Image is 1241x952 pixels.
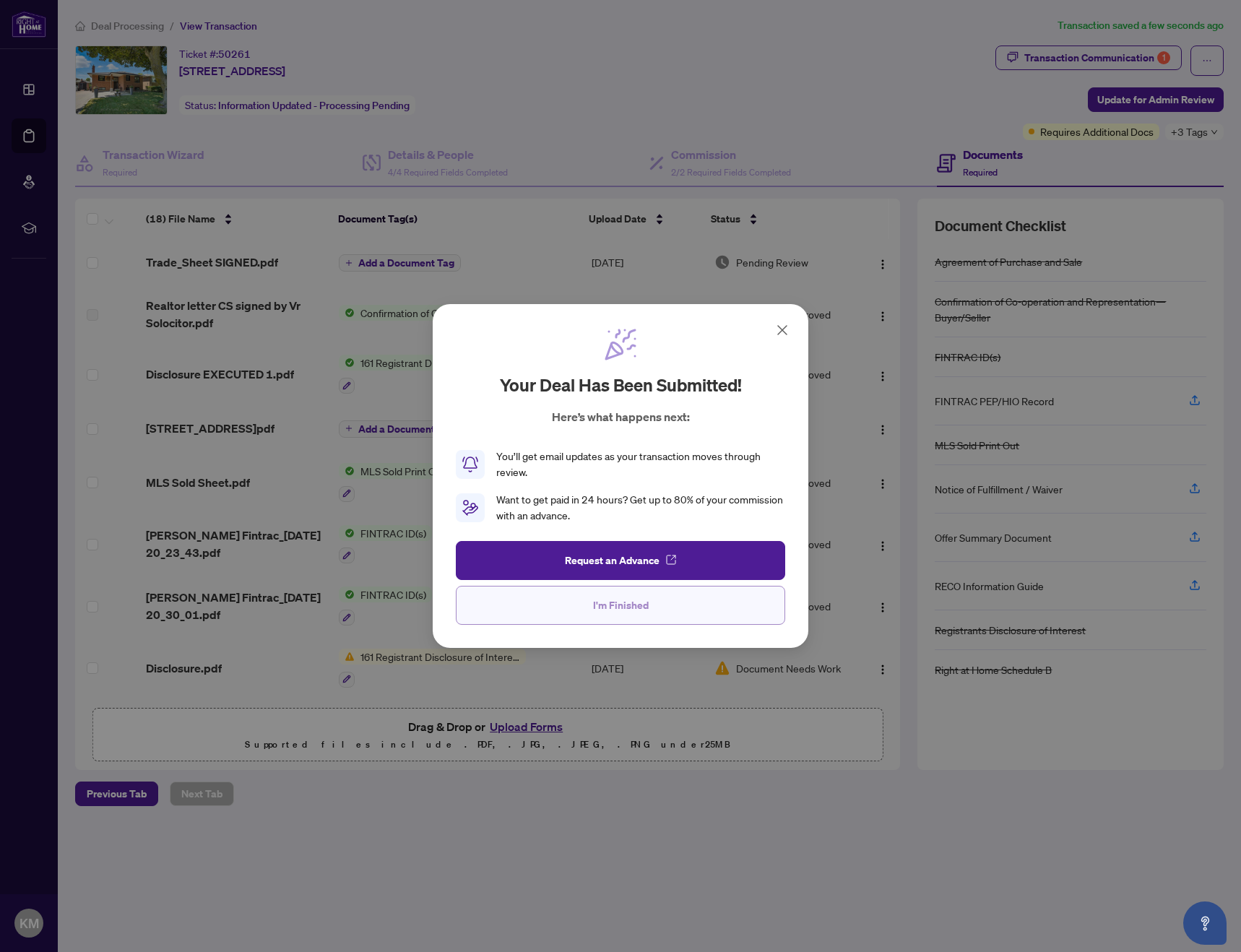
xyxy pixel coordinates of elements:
[456,541,785,580] button: Request an Advance
[552,408,690,425] p: Here’s what happens next:
[1183,901,1227,945] button: Open asap
[496,492,785,524] div: Want to get paid in 24 hours? Get up to 80% of your commission with an advance.
[500,373,742,397] h2: Your deal has been submitted!
[456,586,785,625] button: I'm Finished
[593,594,649,617] span: I'm Finished
[565,549,660,572] span: Request an Advance
[496,449,785,480] div: You’ll get email updates as your transaction moves through review.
